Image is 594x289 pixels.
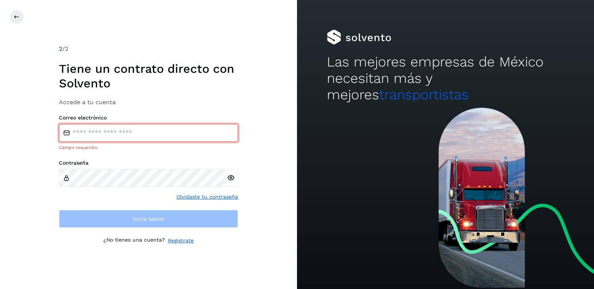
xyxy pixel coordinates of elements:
[327,54,565,103] h2: Las mejores empresas de México necesitan más y mejores
[59,144,238,151] div: Campo requerido.
[59,99,238,106] h3: Accede a tu cuenta
[176,193,238,201] a: Olvidaste tu contraseña
[59,62,238,90] h1: Tiene un contrato directo con Solvento
[59,44,238,53] div: /2
[59,115,238,121] label: Correo electrónico
[379,87,469,103] span: transportistas
[103,237,165,245] p: ¿No tienes una cuenta?
[59,210,238,228] button: Inicia sesión
[59,160,238,166] label: Contraseña
[168,237,194,245] a: Regístrate
[59,45,62,52] span: 2
[133,216,165,221] span: Inicia sesión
